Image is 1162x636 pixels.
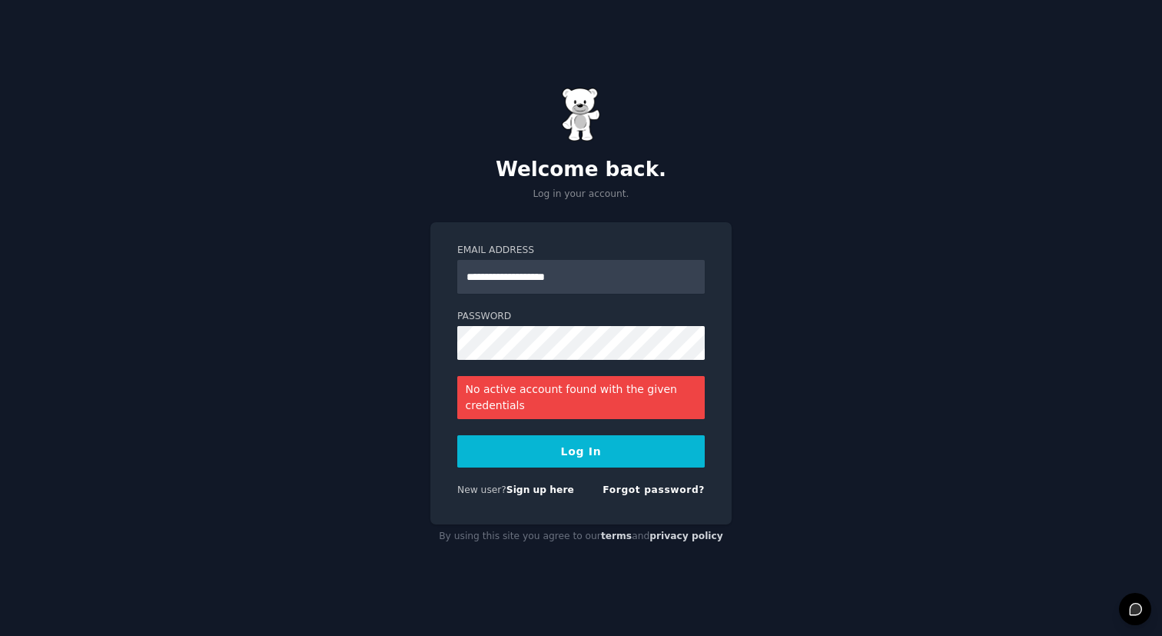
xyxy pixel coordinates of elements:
[457,310,705,324] label: Password
[430,188,732,201] p: Log in your account.
[430,524,732,549] div: By using this site you agree to our and
[457,244,705,258] label: Email Address
[601,531,632,541] a: terms
[649,531,723,541] a: privacy policy
[506,484,574,495] a: Sign up here
[457,435,705,468] button: Log In
[457,376,705,419] div: No active account found with the given credentials
[562,88,600,142] img: Gummy Bear
[457,484,506,495] span: New user?
[603,484,705,495] a: Forgot password?
[430,158,732,182] h2: Welcome back.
